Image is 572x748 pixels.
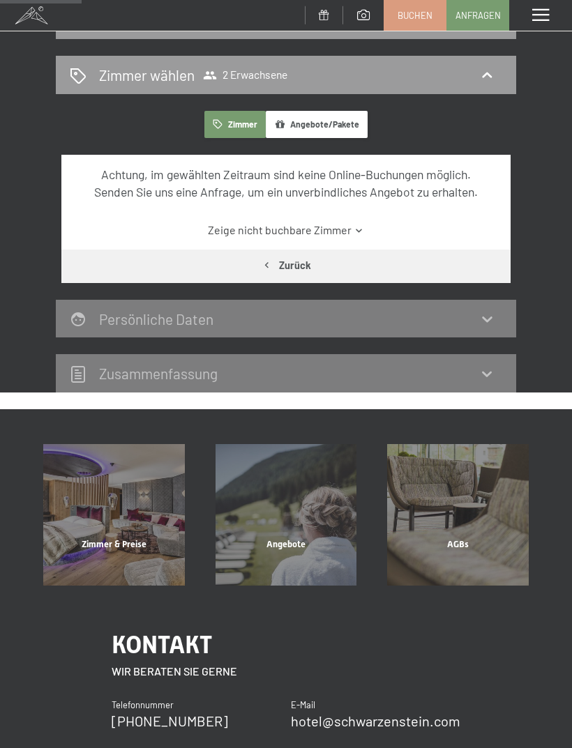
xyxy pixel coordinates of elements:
a: Zeige nicht buchbare Zimmer [75,222,497,238]
button: Angebote/Pakete [266,111,368,138]
a: Buchen [384,1,446,30]
button: Zimmer [204,111,266,138]
span: Wir beraten Sie gerne [112,664,237,678]
a: hotel@schwarzenstein.com [291,712,460,729]
span: Zimmer & Preise [82,539,146,549]
a: Buchung Angebote [200,444,372,586]
div: Achtung, im gewählten Zeitraum sind keine Online-Buchungen möglich. Senden Sie uns eine Anfrage, ... [75,166,497,200]
span: Kontakt [112,630,212,659]
h2: Persönliche Daten [99,310,213,328]
span: AGBs [447,539,469,549]
span: Angebote [266,539,306,549]
a: Buchung Zimmer & Preise [28,444,200,586]
span: 2 Erwachsene [203,68,287,82]
a: Anfragen [447,1,509,30]
span: Buchen [398,9,432,22]
span: E-Mail [291,699,315,710]
span: Telefonnummer [112,699,174,710]
a: Buchung AGBs [372,444,544,586]
h2: Zusammen­fassung [99,365,218,382]
a: [PHONE_NUMBER] [112,712,228,729]
button: Zurück [61,250,511,282]
h2: Zimmer wählen [99,65,195,85]
span: Anfragen [456,9,501,22]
